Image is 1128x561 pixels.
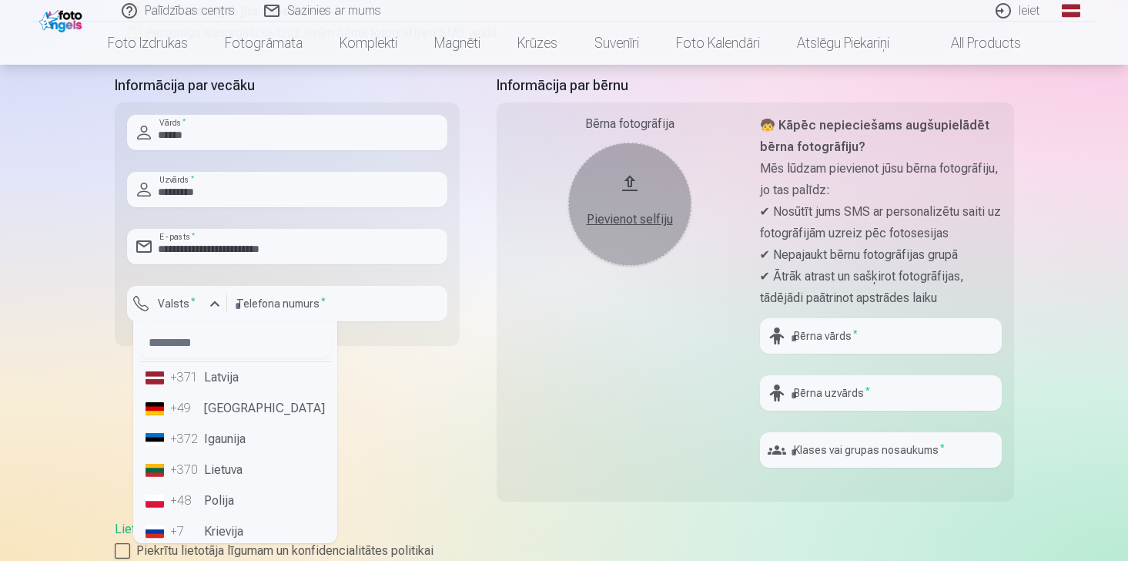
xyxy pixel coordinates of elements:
div: +48 [170,492,201,510]
a: All products [908,22,1039,65]
div: Pievienot selfiju [584,210,676,229]
p: ✔ Ātrāk atrast un sašķirot fotogrāfijas, tādējādi paātrinot apstrādes laiku [760,266,1002,309]
strong: 🧒 Kāpēc nepieciešams augšupielādēt bērna fotogrāfiju? [760,118,989,154]
a: Atslēgu piekariņi [778,22,908,65]
a: Magnēti [416,22,499,65]
div: , [115,520,1014,560]
a: Lietošanas līgums [115,522,213,536]
label: Piekrītu lietotāja līgumam un konfidencialitātes politikai [115,542,1014,560]
div: +7 [170,522,201,541]
li: Polija [139,485,331,516]
a: Suvenīri [576,22,658,65]
div: Bērna fotogrāfija [509,115,751,133]
button: Pievienot selfiju [568,143,691,266]
h5: Informācija par vecāku [115,75,460,96]
a: Krūzes [499,22,576,65]
a: Foto izdrukas [89,22,206,65]
div: +49 [170,399,201,418]
p: ✔ Nosūtīt jums SMS ar personalizētu saiti uz fotogrāfijām uzreiz pēc fotosesijas [760,201,1002,244]
li: Krievija [139,516,331,547]
div: +372 [170,430,201,448]
img: /fa1 [39,6,86,32]
a: Fotogrāmata [206,22,321,65]
li: [GEOGRAPHIC_DATA] [139,393,331,424]
li: Lietuva [139,455,331,485]
p: Mēs lūdzam pievienot jūsu bērna fotogrāfiju, jo tas palīdz: [760,158,1002,201]
div: +370 [170,461,201,479]
h5: Informācija par bērnu [497,75,1014,96]
label: Valsts [152,296,202,311]
a: Komplekti [321,22,416,65]
li: Latvija [139,362,331,393]
p: ✔ Nepajaukt bērnu fotogrāfijas grupā [760,244,1002,266]
a: Foto kalendāri [658,22,778,65]
button: Valsts* [127,286,227,321]
li: Igaunija [139,424,331,455]
div: +371 [170,368,201,387]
